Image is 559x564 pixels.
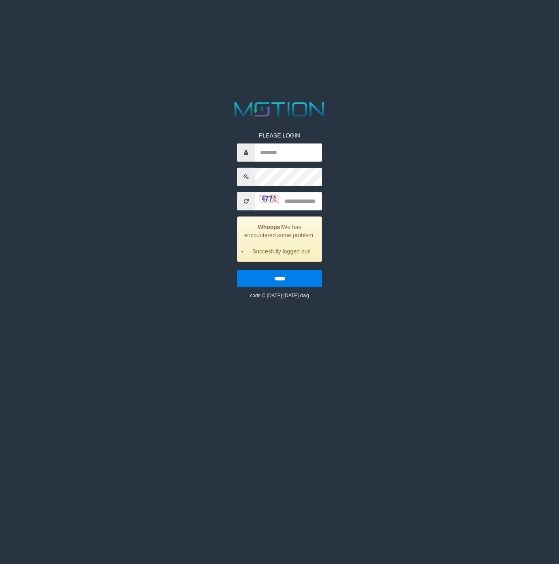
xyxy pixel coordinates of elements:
p: PLEASE LOGIN [237,131,322,139]
small: code © [DATE]-[DATE] dwg [250,292,309,298]
li: Succesfully logged out! [247,247,316,255]
img: MOTION_logo.png [230,100,329,119]
strong: Whoops! [258,223,282,230]
img: captcha [259,195,279,203]
div: We has encountered some problem. [237,216,322,262]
